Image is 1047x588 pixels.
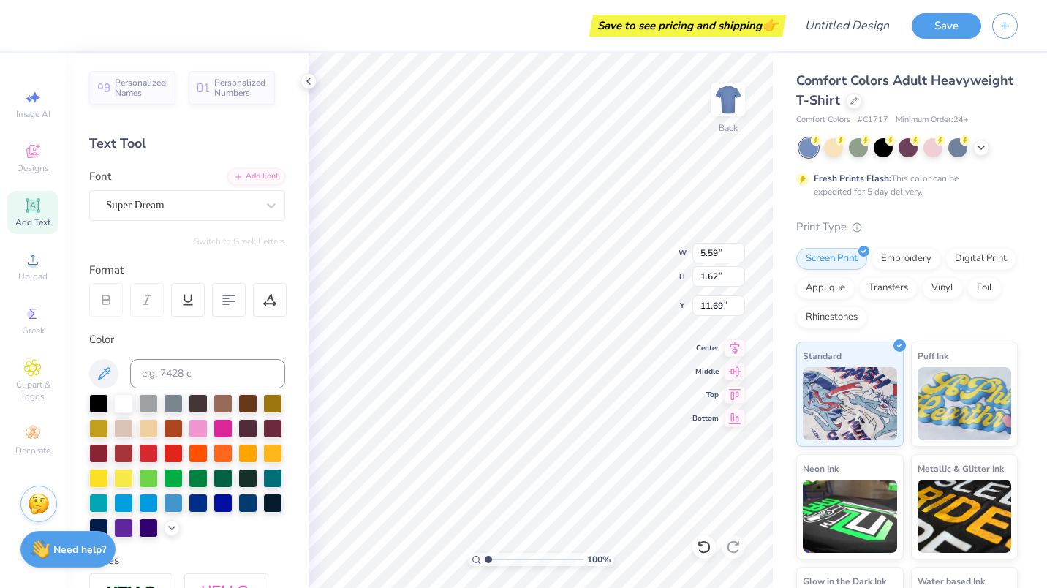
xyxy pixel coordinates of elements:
span: Upload [18,271,48,282]
span: Middle [692,366,719,377]
span: Metallic & Glitter Ink [918,461,1004,476]
strong: Fresh Prints Flash: [814,173,891,184]
div: Embroidery [872,248,941,270]
div: Transfers [859,277,918,299]
img: Back [714,85,743,114]
div: Color [89,331,285,348]
span: Neon Ink [803,461,839,476]
label: Font [89,168,111,185]
div: Digital Print [945,248,1016,270]
span: Decorate [15,445,50,456]
span: Top [692,390,719,400]
div: Back [719,121,738,135]
span: Greek [22,325,45,336]
div: Format [89,262,287,279]
span: Comfort Colors [796,114,850,127]
span: Comfort Colors Adult Heavyweight T-Shirt [796,72,1013,109]
img: Metallic & Glitter Ink [918,480,1012,553]
img: Standard [803,367,897,440]
span: Personalized Names [115,78,167,98]
div: Styles [89,552,285,569]
div: Text Tool [89,134,285,154]
div: Foil [967,277,1002,299]
div: Rhinestones [796,306,867,328]
input: e.g. 7428 c [130,359,285,388]
span: Personalized Numbers [214,78,266,98]
span: Designs [17,162,49,174]
div: Print Type [796,219,1018,235]
div: This color can be expedited for 5 day delivery. [814,172,994,198]
img: Neon Ink [803,480,897,553]
span: Add Text [15,216,50,228]
span: Clipart & logos [7,379,58,402]
span: Minimum Order: 24 + [896,114,969,127]
div: Save to see pricing and shipping [593,15,782,37]
img: Puff Ink [918,367,1012,440]
div: Add Font [227,168,285,185]
span: 100 % [587,553,611,566]
div: Vinyl [922,277,963,299]
span: Bottom [692,413,719,423]
button: Save [912,13,981,39]
div: Applique [796,277,855,299]
span: Puff Ink [918,348,948,363]
input: Untitled Design [793,11,901,40]
span: Center [692,343,719,353]
button: Switch to Greek Letters [194,235,285,247]
span: # C1717 [858,114,888,127]
span: 👉 [762,16,778,34]
div: Screen Print [796,248,867,270]
span: Image AI [16,108,50,120]
strong: Need help? [53,543,106,557]
span: Standard [803,348,842,363]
